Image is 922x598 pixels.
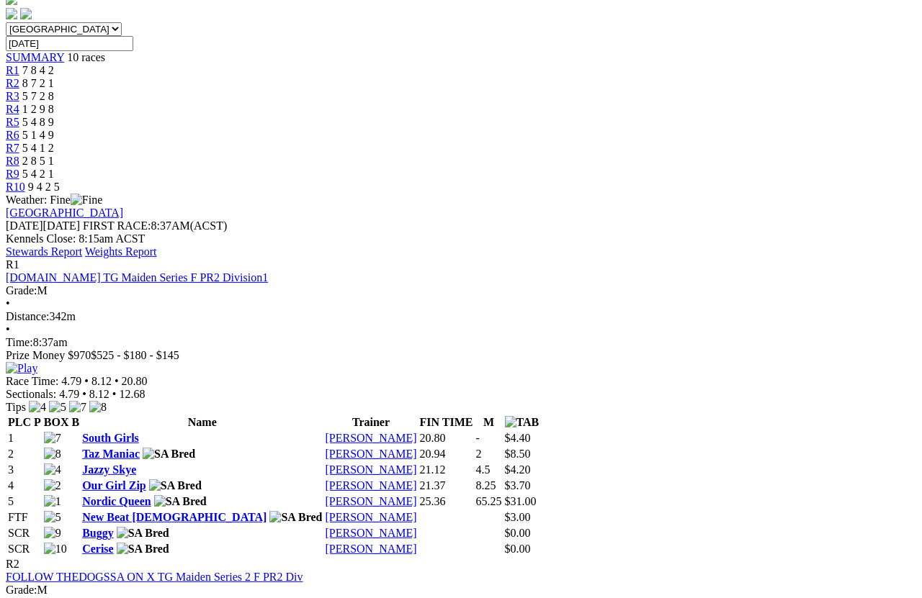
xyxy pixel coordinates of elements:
[7,510,42,525] td: FTF
[83,219,227,232] span: 8:37AM(ACST)
[6,51,64,63] span: SUMMARY
[44,432,61,445] img: 7
[6,103,19,115] a: R4
[22,142,54,154] span: 5 4 1 2
[419,479,474,493] td: 21.37
[117,543,169,556] img: SA Bred
[44,527,61,540] img: 9
[82,448,140,460] a: Taz Maniac
[505,511,531,523] span: $3.00
[82,432,139,444] a: South Girls
[6,310,49,322] span: Distance:
[7,431,42,445] td: 1
[91,375,112,387] span: 8.12
[6,336,33,348] span: Time:
[44,479,61,492] img: 2
[6,375,58,387] span: Race Time:
[419,447,474,461] td: 20.94
[505,479,531,491] span: $3.70
[6,362,37,375] img: Play
[325,527,416,539] a: [PERSON_NAME]
[7,494,42,509] td: 5
[6,129,19,141] span: R6
[91,349,179,361] span: $525 - $180 - $145
[89,388,109,400] span: 8.12
[505,463,531,476] span: $4.20
[7,479,42,493] td: 4
[6,64,19,76] a: R1
[6,584,916,597] div: M
[6,558,19,570] span: R2
[6,245,82,258] a: Stewards Report
[69,401,86,414] img: 7
[6,181,25,193] a: R10
[85,245,157,258] a: Weights Report
[325,495,416,507] a: [PERSON_NAME]
[89,401,107,414] img: 8
[6,388,56,400] span: Sectionals:
[115,375,119,387] span: •
[419,463,474,477] td: 21.12
[82,527,114,539] a: Buggy
[6,142,19,154] a: R7
[8,416,31,428] span: PLC
[22,90,54,102] span: 5 7 2 8
[325,432,416,444] a: [PERSON_NAME]
[82,495,151,507] a: Nordic Queen
[6,232,916,245] div: Kennels Close: 8:15am ACST
[269,511,322,524] img: SA Bred
[44,416,69,428] span: BOX
[476,463,491,476] text: 4.5
[6,297,10,309] span: •
[34,416,41,428] span: P
[6,194,102,206] span: Weather: Fine
[154,495,207,508] img: SA Bred
[6,401,26,413] span: Tips
[6,8,17,19] img: facebook.svg
[325,511,416,523] a: [PERSON_NAME]
[81,415,323,430] th: Name
[476,432,480,444] text: -
[7,542,42,556] td: SCR
[44,463,61,476] img: 4
[82,543,114,555] a: Cerise
[6,155,19,167] a: R8
[117,527,169,540] img: SA Bred
[6,90,19,102] a: R3
[6,571,303,583] a: FOLLOW THEDOGSSA ON X TG Maiden Series 2 F PR2 Div
[84,375,89,387] span: •
[325,448,416,460] a: [PERSON_NAME]
[112,388,117,400] span: •
[324,415,417,430] th: Trainer
[83,219,151,232] span: FIRST RACE:
[71,416,79,428] span: B
[82,463,136,476] a: Jazzy Skye
[475,415,503,430] th: M
[505,448,531,460] span: $8.50
[419,494,474,509] td: 25.36
[44,448,61,461] img: 8
[82,479,146,491] a: Our Girl Zip
[6,77,19,89] a: R2
[505,432,531,444] span: $4.40
[419,415,474,430] th: FIN TIME
[82,511,267,523] a: New Beat [DEMOGRAPHIC_DATA]
[505,416,540,429] img: TAB
[6,584,37,596] span: Grade:
[82,388,86,400] span: •
[44,511,61,524] img: 5
[6,323,10,335] span: •
[6,336,916,349] div: 8:37am
[6,116,19,128] a: R5
[6,168,19,180] span: R9
[22,129,54,141] span: 5 1 4 9
[505,495,537,507] span: $31.00
[6,310,916,323] div: 342m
